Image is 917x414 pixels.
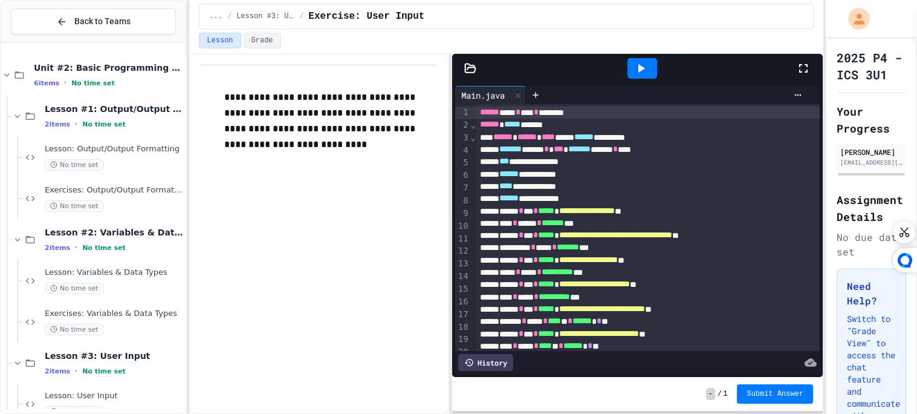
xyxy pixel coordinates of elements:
div: 20 [455,346,470,359]
span: Lesson: Variables & Data Types [45,268,183,278]
span: Lesson #3: User Input [236,11,294,21]
span: 2 items [45,120,70,128]
span: ... [209,11,222,21]
span: Lesson #1: Output/Output Formatting [45,103,183,114]
div: 9 [455,208,470,220]
span: - [706,388,715,400]
span: • [75,119,77,129]
span: / [718,389,722,399]
span: Fold line [470,120,476,130]
button: Back to Teams [11,8,176,34]
div: 1 [455,107,470,119]
div: Main.java [455,89,511,102]
span: 2 items [45,367,70,375]
span: Exercises: Variables & Data Types [45,309,183,319]
span: No time set [82,244,126,252]
span: 1 [723,389,727,399]
span: No time set [45,283,104,294]
span: Submit Answer [747,389,803,399]
h1: 2025 P4 - ICS 3U1 [837,49,906,83]
span: • [64,78,66,88]
div: [PERSON_NAME] [840,146,902,157]
div: [EMAIL_ADDRESS][DOMAIN_NAME] [840,158,902,167]
div: 2 [455,119,470,132]
div: 13 [455,258,470,271]
div: 7 [455,182,470,195]
span: No time set [82,367,126,375]
div: 12 [455,245,470,258]
iframe: chat widget [866,366,905,402]
button: Lesson [199,33,241,48]
div: 18 [455,321,470,334]
span: Back to Teams [74,15,131,28]
span: No time set [82,120,126,128]
span: 2 items [45,244,70,252]
span: • [75,243,77,252]
span: No time set [45,324,104,335]
div: 5 [455,157,470,169]
span: Lesson #3: User Input [45,350,183,361]
span: No time set [45,200,104,212]
div: 4 [455,145,470,157]
h2: Your Progress [837,103,906,137]
span: • [75,366,77,376]
div: 11 [455,233,470,246]
div: History [458,354,513,371]
div: 10 [455,220,470,233]
span: Unit #2: Basic Programming Concepts [34,62,183,73]
span: Exercises: Output/Output Formatting [45,185,183,195]
div: 14 [455,271,470,283]
span: No time set [45,159,104,171]
span: No time set [71,79,115,87]
div: 8 [455,195,470,208]
div: 15 [455,283,470,296]
div: 19 [455,333,470,346]
div: My Account [835,5,873,33]
div: No due date set [837,230,906,259]
div: 3 [455,132,470,145]
iframe: chat widget [817,313,905,364]
span: Fold line [470,133,476,142]
div: 17 [455,309,470,321]
span: / [227,11,232,21]
div: 6 [455,169,470,182]
span: Lesson #2: Variables & Data Types [45,227,183,238]
div: Main.java [455,86,526,104]
h2: Assignment Details [837,191,906,225]
span: Exercise: User Input [308,9,424,24]
span: / [299,11,303,21]
button: Grade [244,33,281,48]
span: Lesson: User Input [45,391,183,401]
div: 16 [455,296,470,309]
h3: Need Help? [847,279,896,308]
button: Submit Answer [737,384,813,404]
span: 6 items [34,79,59,87]
span: Lesson: Output/Output Formatting [45,144,183,154]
